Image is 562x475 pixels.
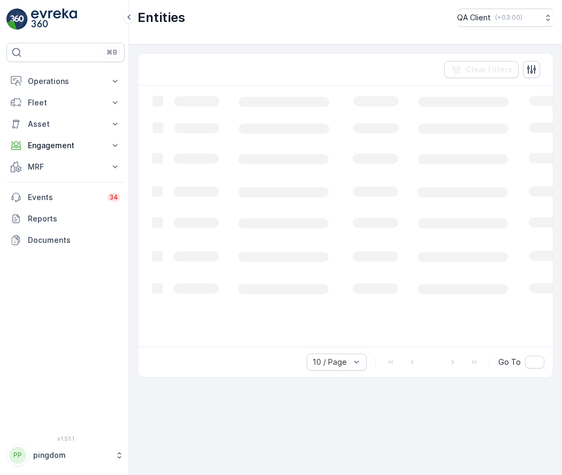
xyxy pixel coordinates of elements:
[6,187,125,208] a: Events34
[28,192,101,203] p: Events
[6,9,28,30] img: logo
[495,13,522,22] p: ( +03:00 )
[6,71,125,92] button: Operations
[28,213,120,224] p: Reports
[6,156,125,178] button: MRF
[6,229,125,251] a: Documents
[9,447,26,464] div: PP
[33,450,110,461] p: pingdom
[457,9,553,27] button: QA Client(+03:00)
[6,113,125,135] button: Asset
[28,119,103,129] p: Asset
[466,64,512,75] p: Clear Filters
[28,140,103,151] p: Engagement
[138,9,185,26] p: Entities
[28,76,103,87] p: Operations
[6,208,125,229] a: Reports
[28,162,103,172] p: MRF
[457,12,491,23] p: QA Client
[6,435,125,442] span: v 1.51.1
[6,135,125,156] button: Engagement
[444,61,519,78] button: Clear Filters
[6,92,125,113] button: Fleet
[6,444,125,466] button: PPpingdom
[31,9,77,30] img: logo_light-DOdMpM7g.png
[28,97,103,108] p: Fleet
[28,235,120,246] p: Documents
[107,48,117,57] p: ⌘B
[498,357,521,367] span: Go To
[109,193,118,202] p: 34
